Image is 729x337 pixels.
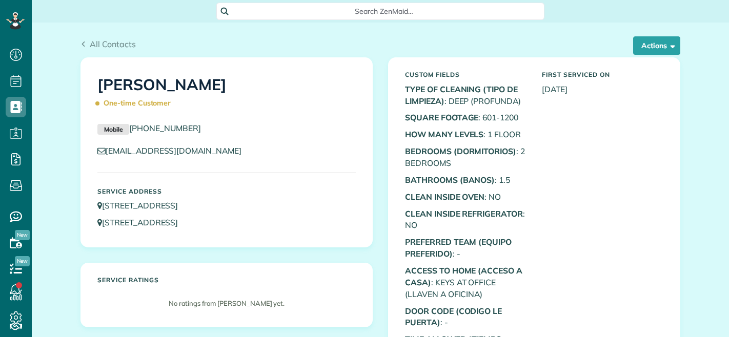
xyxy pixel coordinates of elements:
[405,236,526,260] p: : -
[405,145,526,169] p: : 2 BEDROOMS
[90,39,136,49] span: All Contacts
[405,112,526,123] p: : 601-1200
[97,94,175,112] span: One-time Customer
[405,112,478,122] b: SQUARE FOOTAGE
[405,175,495,185] b: BATHROOMS (BANOS)
[405,265,522,287] b: ACCESS TO HOME (ACCESO A CASA)
[633,36,680,55] button: Actions
[15,256,30,266] span: New
[405,71,526,78] h5: Custom Fields
[405,84,518,106] b: TYPE OF CLEANING (TIPO DE LIMPIEZA)
[405,191,526,203] p: : NO
[97,188,356,195] h5: Service Address
[15,230,30,240] span: New
[405,129,526,140] p: : 1 FLOOR
[405,174,526,186] p: : 1.5
[97,76,356,112] h1: [PERSON_NAME]
[542,71,663,78] h5: First Serviced On
[405,306,502,328] b: DOOR CODE (CODIGO LE PUERTA)
[97,123,201,133] a: Mobile[PHONE_NUMBER]
[405,305,526,329] p: : -
[405,192,484,202] b: CLEAN INSIDE OVEN
[97,124,129,135] small: Mobile
[542,83,663,95] p: [DATE]
[80,38,136,50] a: All Contacts
[405,237,512,259] b: PREFERRED TEAM (EQUIPO PREFERIDO)
[405,146,516,156] b: BEDROOMS (DORMITORIOS)
[97,277,356,283] h5: Service ratings
[405,265,526,300] p: : KEYS AT OFFICE (LLAVEN A OFICINA)
[97,200,188,210] a: [STREET_ADDRESS]
[405,208,526,231] p: : NO
[405,129,483,139] b: HOW MANY LEVELS
[103,299,351,308] p: No ratings from [PERSON_NAME] yet.
[405,83,526,107] p: : DEEP (PROFUNDA)
[97,145,251,156] a: [EMAIL_ADDRESS][DOMAIN_NAME]
[97,217,188,227] a: [STREET_ADDRESS]
[405,208,523,219] b: CLEAN INSIDE REFRIGERATOR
